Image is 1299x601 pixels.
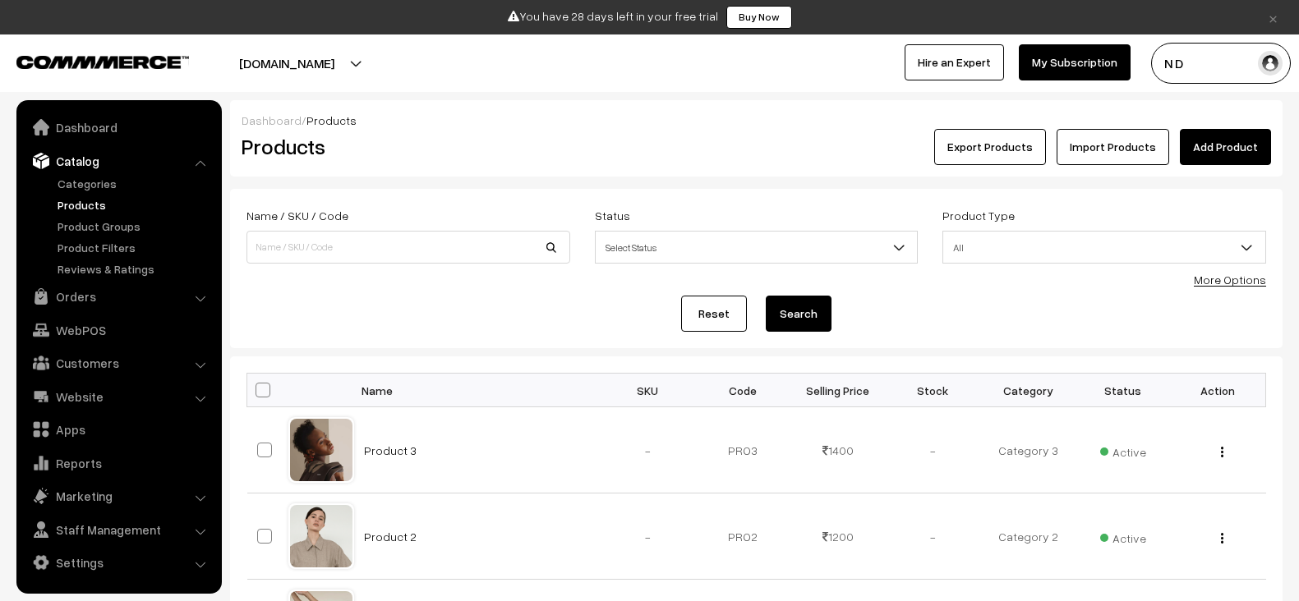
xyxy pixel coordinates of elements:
[21,481,216,511] a: Marketing
[886,493,981,580] td: -
[16,56,189,68] img: COMMMERCE
[21,415,216,444] a: Apps
[242,134,569,159] h2: Products
[766,296,831,332] button: Search
[246,207,348,224] label: Name / SKU / Code
[182,43,392,84] button: [DOMAIN_NAME]
[1180,129,1271,165] a: Add Product
[943,233,1265,262] span: All
[595,207,630,224] label: Status
[21,548,216,577] a: Settings
[905,44,1004,80] a: Hire an Expert
[1019,44,1131,80] a: My Subscription
[1100,525,1146,547] span: Active
[695,374,790,407] th: Code
[1076,374,1171,407] th: Status
[21,348,216,378] a: Customers
[1221,533,1223,544] img: Menu
[695,493,790,580] td: PRO2
[364,530,417,544] a: Product 2
[21,448,216,478] a: Reports
[21,146,216,176] a: Catalog
[980,374,1076,407] th: Category
[364,443,417,457] a: Product 3
[6,6,1293,29] div: You have 28 days left in your free trial
[21,112,216,142] a: Dashboard
[246,231,570,264] input: Name / SKU / Code
[601,374,696,407] th: SKU
[53,218,216,235] a: Product Groups
[886,407,981,493] td: -
[242,113,302,127] a: Dashboard
[726,6,792,29] a: Buy Now
[21,315,216,345] a: WebPOS
[596,233,918,262] span: Select Status
[942,231,1266,264] span: All
[1151,43,1291,84] button: N D
[695,407,790,493] td: PRO3
[601,407,696,493] td: -
[595,231,919,264] span: Select Status
[681,296,747,332] a: Reset
[21,382,216,411] a: Website
[934,129,1046,165] button: Export Products
[790,407,886,493] td: 1400
[306,113,357,127] span: Products
[790,374,886,407] th: Selling Price
[16,51,160,71] a: COMMMERCE
[980,407,1076,493] td: Category 3
[980,493,1076,580] td: Category 2
[790,493,886,580] td: 1200
[53,239,216,256] a: Product Filters
[354,374,601,407] th: Name
[1194,273,1266,287] a: More Options
[21,515,216,544] a: Staff Management
[942,207,1015,224] label: Product Type
[1258,51,1283,76] img: user
[1221,447,1223,457] img: Menu
[53,175,216,192] a: Categories
[1171,374,1266,407] th: Action
[242,112,1271,129] div: /
[53,196,216,213] a: Products
[21,282,216,311] a: Orders
[886,374,981,407] th: Stock
[1262,7,1284,27] a: ×
[601,493,696,580] td: -
[1057,129,1169,165] a: Import Products
[1100,439,1146,461] span: Active
[53,260,216,278] a: Reviews & Ratings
